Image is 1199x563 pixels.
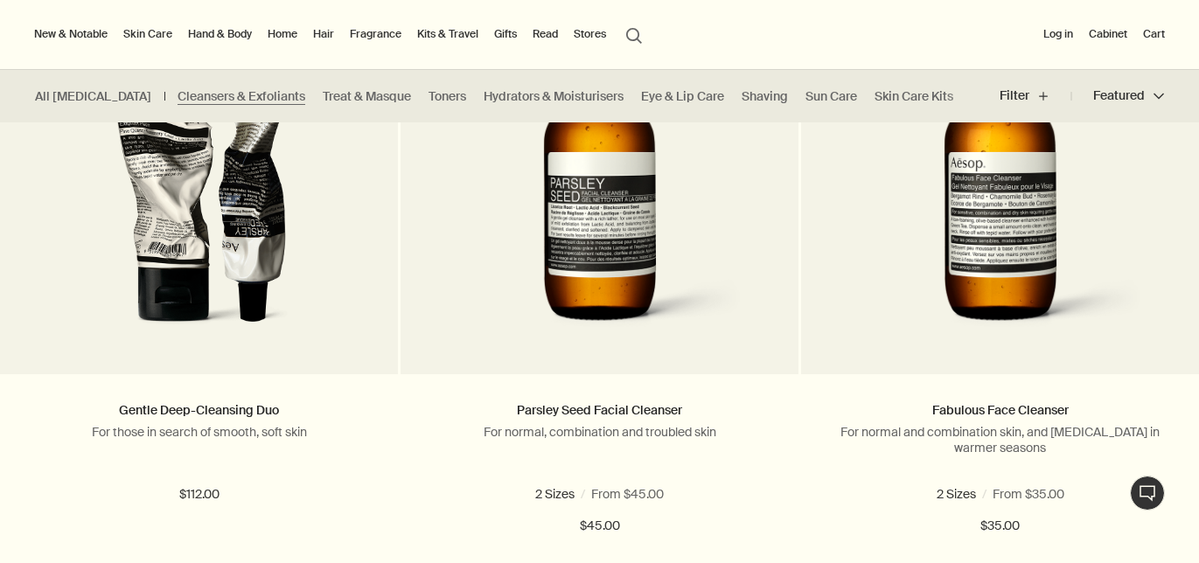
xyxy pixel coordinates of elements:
[1000,75,1071,117] button: Filter
[57,24,342,348] img: Purifying Facial Exfoliant Paste and Parlsey Seed Cleansing Masque
[641,88,724,105] a: Eye & Lip Care
[429,88,466,105] a: Toners
[179,484,220,505] span: $112.00
[622,486,672,502] span: 6.7 fl oz
[827,424,1173,455] p: For normal and combination skin, and [MEDICAL_DATA] in warmer seasons
[401,24,798,374] a: Parsley Seed Facial Cleanser in amber glass bottle
[875,88,953,105] a: Skin Care Kits
[35,88,151,105] a: All [MEDICAL_DATA]
[580,516,620,537] span: $45.00
[742,88,788,105] a: Shaving
[120,24,176,45] a: Skin Care
[414,24,482,45] a: Kits & Travel
[1040,24,1077,45] button: Log in
[119,402,279,418] a: Gentle Deep-Cleansing Duo
[264,24,301,45] a: Home
[1022,486,1072,502] span: 6.7 fl oz
[26,424,372,440] p: For those in search of smooth, soft skin
[980,516,1020,537] span: $35.00
[539,486,589,502] span: 3.3 fl oz
[570,24,610,45] button: Stores
[31,24,111,45] button: New & Notable
[1130,476,1165,511] button: Live Assistance
[1071,75,1164,117] button: Featured
[1140,24,1168,45] button: Cart
[517,402,682,418] a: Parsley Seed Facial Cleanser
[178,88,305,105] a: Cleansers & Exfoliants
[346,24,405,45] a: Fragrance
[805,88,857,105] a: Sun Care
[841,24,1159,348] img: Fabulous Face Cleanser in amber glass bottle
[310,24,338,45] a: Hair
[185,24,255,45] a: Hand & Body
[801,24,1199,374] a: Fabulous Face Cleanser in amber glass bottle
[484,88,624,105] a: Hydrators & Moisturisers
[939,486,989,502] span: 3.3 fl oz
[1085,24,1131,45] a: Cabinet
[441,24,758,348] img: Parsley Seed Facial Cleanser in amber glass bottle
[529,24,561,45] a: Read
[491,24,520,45] a: Gifts
[427,424,772,440] p: For normal, combination and troubled skin
[932,402,1069,418] a: Fabulous Face Cleanser
[618,17,650,51] button: Open search
[323,88,411,105] a: Treat & Masque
